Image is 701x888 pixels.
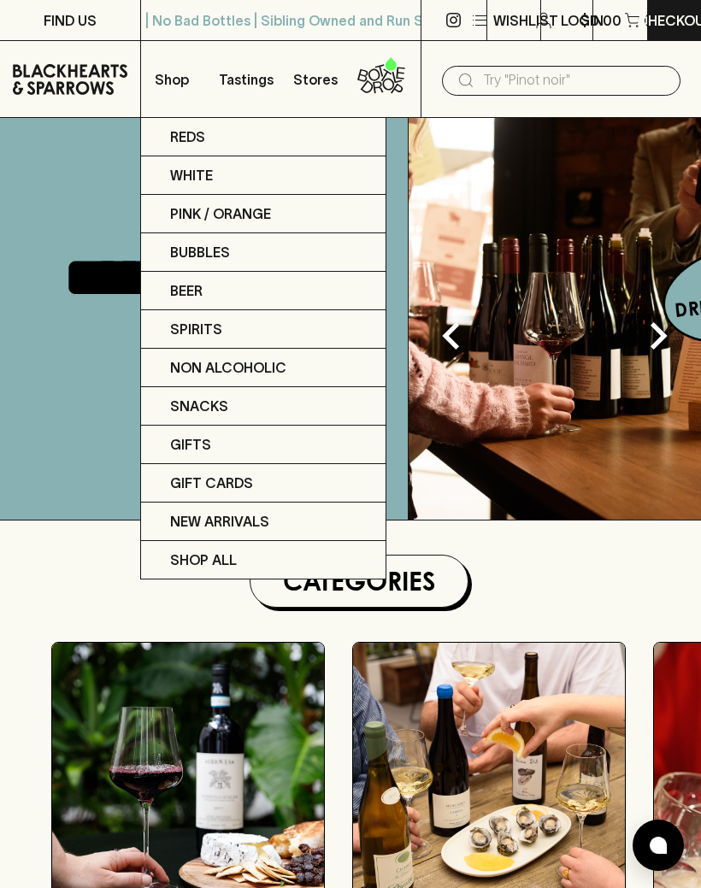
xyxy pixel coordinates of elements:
[170,165,213,185] p: White
[170,203,271,224] p: Pink / Orange
[141,118,386,156] a: Reds
[141,464,386,503] a: Gift Cards
[141,426,386,464] a: Gifts
[170,550,237,570] p: SHOP ALL
[170,319,222,339] p: Spirits
[170,396,228,416] p: Snacks
[650,837,667,854] img: bubble-icon
[141,387,386,426] a: Snacks
[141,156,386,195] a: White
[141,272,386,310] a: Beer
[170,434,211,455] p: Gifts
[170,473,253,493] p: Gift Cards
[141,195,386,233] a: Pink / Orange
[170,242,230,262] p: Bubbles
[170,511,269,532] p: New Arrivals
[141,349,386,387] a: Non Alcoholic
[141,541,386,579] a: SHOP ALL
[170,126,205,147] p: Reds
[141,233,386,272] a: Bubbles
[141,310,386,349] a: Spirits
[141,503,386,541] a: New Arrivals
[170,357,286,378] p: Non Alcoholic
[170,280,203,301] p: Beer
